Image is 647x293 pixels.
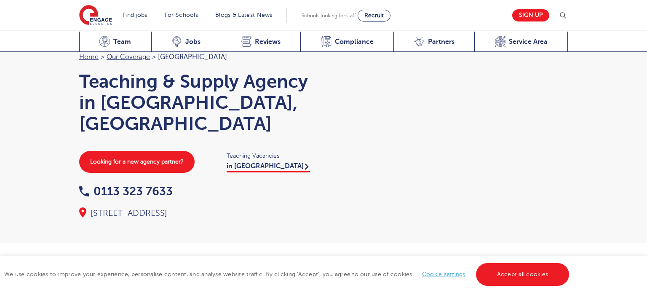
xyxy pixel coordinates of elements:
[123,12,147,18] a: Find jobs
[79,151,195,173] a: Looking for a new agency partner?
[79,71,315,134] h1: Teaching & Supply Agency in [GEOGRAPHIC_DATA], [GEOGRAPHIC_DATA]
[422,271,465,277] a: Cookie settings
[476,263,569,286] a: Accept all cookies
[512,9,549,22] a: Sign up
[79,53,99,61] a: Home
[158,53,227,61] span: [GEOGRAPHIC_DATA]
[4,271,571,277] span: We use cookies to improve your experience, personalise content, and analyse website traffic. By c...
[152,53,156,61] span: >
[255,38,281,46] span: Reviews
[358,10,390,22] a: Recruit
[185,38,201,46] span: Jobs
[364,12,384,19] span: Recruit
[393,32,474,52] a: Partners
[335,38,374,46] span: Compliance
[509,38,548,46] span: Service Area
[215,12,273,18] a: Blogs & Latest News
[79,51,315,62] nav: breadcrumb
[113,38,131,46] span: Team
[79,5,112,26] img: Engage Education
[302,13,356,19] span: Schools looking for staff
[107,53,150,61] a: Our coverage
[165,12,198,18] a: For Schools
[300,32,393,52] a: Compliance
[79,185,173,198] a: 0113 323 7633
[151,32,221,52] a: Jobs
[474,32,568,52] a: Service Area
[227,162,310,172] a: in [GEOGRAPHIC_DATA]
[79,207,315,219] div: [STREET_ADDRESS]
[227,151,315,161] span: Teaching Vacancies
[79,32,151,52] a: Team
[101,53,104,61] span: >
[221,32,301,52] a: Reviews
[428,38,455,46] span: Partners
